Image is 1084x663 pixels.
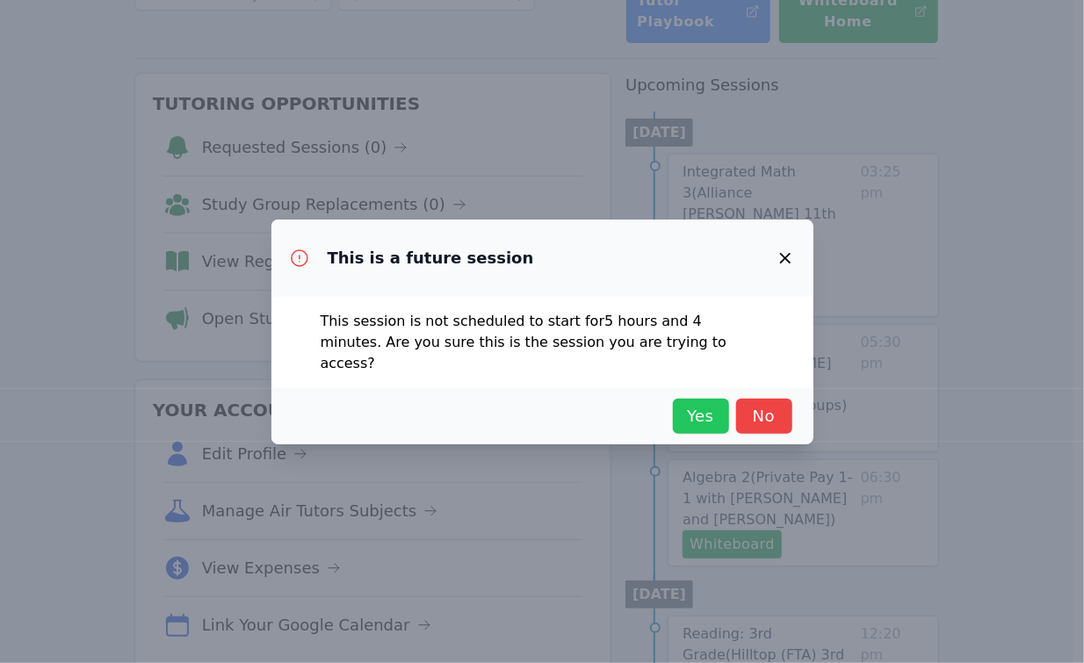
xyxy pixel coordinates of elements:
h3: This is a future session [328,248,534,269]
span: No [745,404,784,429]
button: Yes [673,399,729,434]
button: No [736,399,792,434]
span: Yes [682,404,720,429]
p: This session is not scheduled to start for 5 hours and 4 minutes . Are you sure this is the sessi... [321,311,764,374]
